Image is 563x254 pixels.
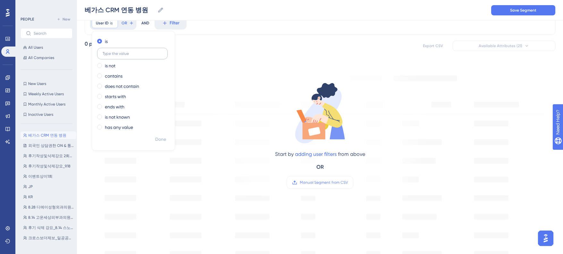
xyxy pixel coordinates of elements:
[21,54,72,62] button: All Companies
[316,163,324,171] div: OR
[28,143,74,148] span: 외국인 상담권한 ON & 통역가능언어 설정 유도 대상 병원
[63,17,70,22] span: New
[105,113,130,121] label: is not known
[275,150,365,158] div: Start by from above
[55,15,72,23] button: New
[21,111,72,118] button: Inactive Users
[295,151,337,157] a: adding user filters
[21,183,76,190] button: JP
[21,17,34,22] div: PEOPLE
[155,136,166,143] span: Done
[21,203,76,211] button: 8.28 디에이성형외과의원 어뷰징
[28,194,33,199] span: KR
[28,225,74,230] span: 후기 삭제 강요_8.14 스노우
[105,62,115,70] label: is not
[28,133,66,138] span: 베가스 CRM 연동 병원
[423,43,443,48] span: Export CSV
[21,224,76,232] button: 후기 삭제 강요_8.14 스노우
[491,5,555,15] button: Save Segment
[34,31,67,36] input: Search
[103,51,162,56] input: Type the value
[21,100,72,108] button: Monthly Active Users
[21,162,76,170] button: 후기작성및삭제강요_9.18
[28,153,74,158] span: 후기작성및삭제강요 2회_9.18
[28,45,43,50] span: All Users
[21,152,76,160] button: 후기작성및삭제강요 2회_9.18
[85,40,106,48] div: 0 people
[28,205,74,210] span: 8.28 디에이성형외과의원 어뷰징
[105,72,122,80] label: contains
[28,164,71,169] span: 후기작성및삭제강요_9.18
[300,180,348,185] span: Manual Segment from CSV
[28,102,65,107] span: Monthly Active Users
[105,38,108,45] label: is
[122,21,127,26] span: OR
[28,91,64,97] span: Weekly Active Users
[121,18,135,28] button: OR
[21,193,76,201] button: KR
[21,131,76,139] button: 베가스 CRM 연동 병원
[141,17,149,30] div: AND
[152,134,170,145] button: Done
[105,82,139,90] label: does not contain
[170,19,180,27] span: Filter
[510,8,536,13] span: Save Segment
[28,112,53,117] span: Inactive Users
[28,184,33,189] span: JP
[417,41,449,51] button: Export CSV
[105,123,133,131] label: has any value
[479,43,522,48] span: Available Attributes (21)
[28,174,53,179] span: 이벤트상이1회
[21,173,76,180] button: 이벤트상이1회
[21,44,72,51] button: All Users
[110,21,113,26] span: is
[28,215,74,220] span: 8.14 고운세상피부과의원 [GEOGRAPHIC_DATA]
[105,93,126,100] label: starts with
[28,235,74,241] span: 크로스보더제보_일공공성형외과의원
[155,17,187,30] button: Filter
[21,234,76,242] button: 크로스보더제보_일공공성형외과의원
[453,41,555,51] button: Available Attributes (21)
[96,21,109,26] span: User ID
[105,103,124,111] label: ends with
[28,81,46,86] span: New Users
[85,5,155,14] input: Segment Name
[21,214,76,221] button: 8.14 고운세상피부과의원 [GEOGRAPHIC_DATA]
[21,80,72,88] button: New Users
[536,229,555,248] iframe: UserGuiding AI Assistant Launcher
[15,2,40,9] span: Need Help?
[28,55,54,60] span: All Companies
[21,142,76,149] button: 외국인 상담권한 ON & 통역가능언어 설정 유도 대상 병원
[21,90,72,98] button: Weekly Active Users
